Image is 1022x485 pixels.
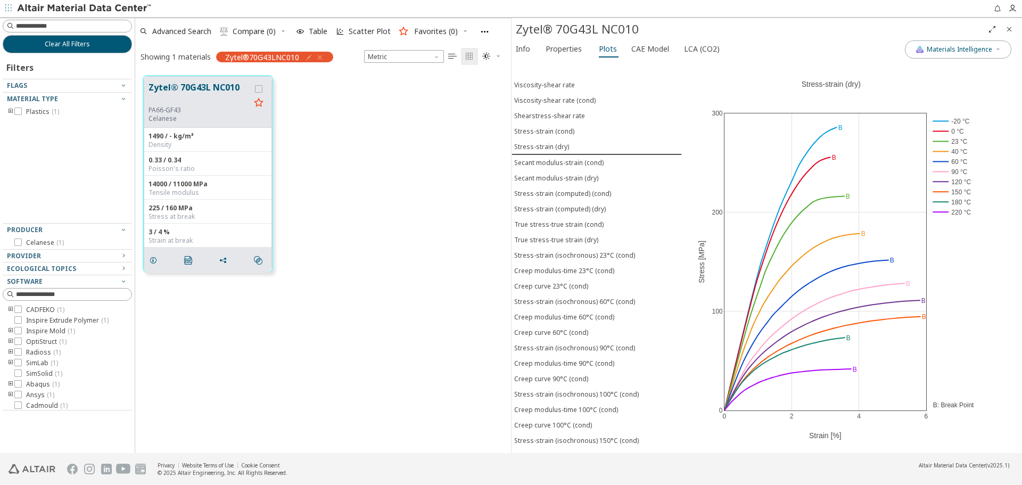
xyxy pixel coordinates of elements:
div: Stress-strain (computed) (dry) [514,204,606,213]
i:  [448,52,457,61]
div: Creep modulus-time 90°C (cond) [514,359,614,368]
button: Material Type [3,93,132,105]
i:  [184,256,193,265]
button: True stress-true strain (cond) [512,217,682,232]
span: ( 1 ) [60,401,68,410]
button: Creep modulus-time 150°C (cond) [512,448,682,464]
div: Creep curve 23°C (cond) [514,282,588,291]
span: Zytel®70G43LNC010 [225,52,299,62]
div: Stress-strain (computed) (cond) [514,189,611,198]
i:  [254,256,262,265]
div: True stress-true strain (cond) [514,220,604,229]
button: AI CopilotMaterials Intelligence [905,40,1011,59]
div: Stress-strain (isochronous) 100°C (cond) [514,390,639,399]
button: Creep curve 100°C (cond) [512,417,682,433]
span: Software [7,277,43,286]
i: toogle group [7,359,14,367]
button: Shearstress-shear rate [512,108,682,124]
span: Materials Intelligence [927,45,992,54]
div: Filters [3,53,39,79]
i: toogle group [7,327,14,335]
button: Secant modulus-strain (cond) [512,155,682,170]
button: Zytel® 70G43L NC010 [149,81,250,106]
div: Creep modulus-time 60°C (cond) [514,313,614,322]
button: Clear All Filters [3,35,132,53]
span: Table [309,28,327,35]
i: toogle group [7,391,14,399]
span: Inspire Mold [26,327,75,335]
div: © 2025 Altair Engineering, Inc. All Rights Reserved. [158,469,287,476]
button: Stress-strain (dry) [512,139,682,155]
button: Similar search [249,250,271,271]
button: Stress-strain (isochronous) 90°C (cond) [512,340,682,356]
div: Stress-strain (isochronous) 60°C (cond) [514,297,635,306]
div: Stress-strain (isochronous) 23°C (cond) [514,251,635,260]
div: True stress-true strain (dry) [514,235,598,244]
span: Advanced Search [152,28,211,35]
span: ( 1 ) [68,326,75,335]
div: grid [135,68,511,453]
div: Shearstress-shear rate [514,111,585,120]
button: Provider [3,250,132,262]
div: Stress-strain (isochronous) 90°C (cond) [514,343,635,352]
div: Creep curve 100°C (cond) [514,421,592,430]
img: Altair Engineering [9,464,55,474]
button: Producer [3,224,132,236]
button: Ecological Topics [3,262,132,275]
div: 225 / 160 MPa [149,204,267,212]
div: Viscosity-shear rate (cond) [514,96,596,105]
span: Clear All Filters [45,40,90,48]
div: Zytel® 70G43L NC010 [516,21,984,38]
div: PA66-GF43 [149,106,250,114]
button: Stress-strain (isochronous) 100°C (cond) [512,387,682,402]
span: ( 1 ) [52,380,60,389]
span: Material Type [7,94,58,103]
button: Viscosity-shear rate [512,77,682,93]
span: ( 1 ) [57,305,64,314]
span: Metric [364,50,444,63]
div: Strain at break [149,236,267,245]
div: Poisson's ratio [149,165,267,173]
span: LCA (CO2) [684,40,720,57]
button: Close [1001,21,1018,38]
span: SimSolid [26,369,62,378]
div: Secant modulus-strain (cond) [514,158,604,167]
button: Favorite [250,95,267,112]
button: Creep curve 90°C (cond) [512,371,682,387]
span: Cadmould [26,401,68,410]
button: Creep modulus-time 60°C (cond) [512,309,682,325]
span: SimLab [26,359,58,367]
span: Radioss [26,348,61,357]
div: Creep curve 90°C (cond) [514,374,588,383]
i: toogle group [7,338,14,346]
i: toogle group [7,306,14,314]
span: Producer [7,225,43,234]
span: Altair Material Data Center [919,462,986,469]
div: Viscosity-shear rate [514,80,575,89]
button: Table View [444,48,461,65]
button: Share [214,250,236,271]
span: Scatter Plot [349,28,391,35]
p: Celanese [149,114,250,123]
span: Inspire Extrude Polymer [26,316,109,325]
button: Stress-strain (cond) [512,124,682,139]
i:  [482,52,491,61]
button: Stress-strain (isochronous) 23°C (cond) [512,248,682,263]
button: Viscosity-shear rate (cond) [512,93,682,108]
div: Density [149,141,267,149]
i:  [465,52,474,61]
div: Stress-strain (isochronous) 150°C (cond) [514,436,639,445]
span: ( 1 ) [59,337,67,346]
span: ( 1 ) [56,238,64,247]
span: ( 1 ) [51,358,58,367]
i: toogle group [7,380,14,389]
button: Creep modulus-time 100°C (cond) [512,402,682,417]
span: Info [516,40,530,57]
button: Creep curve 23°C (cond) [512,278,682,294]
button: Creep modulus-time 23°C (cond) [512,263,682,278]
span: Favorites (0) [414,28,458,35]
button: Stress-strain (computed) (cond) [512,186,682,201]
a: Privacy [158,462,175,469]
div: Unit System [364,50,444,63]
button: PDF Download [179,250,202,271]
